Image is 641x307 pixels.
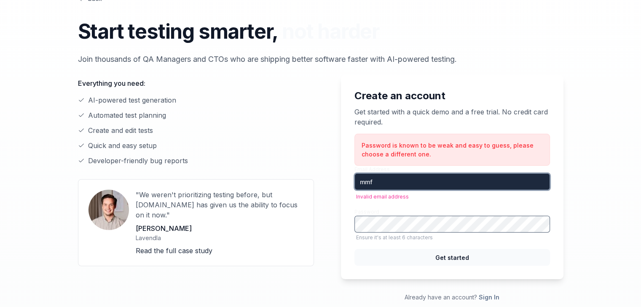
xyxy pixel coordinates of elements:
[78,16,563,47] h1: Start testing smarter,
[136,233,303,242] p: Lavendla
[78,156,314,166] li: Developer-friendly bug reports
[282,19,379,44] span: not harder
[136,190,303,220] p: "We weren't prioritizing testing before, but [DOMAIN_NAME] has given us the ability to focus on i...
[89,190,129,230] img: User avatar
[78,110,314,120] li: Automated test planning
[354,88,550,103] h2: Create an account
[479,294,499,301] a: Sign In
[78,125,314,135] li: Create and edit tests
[356,193,409,201] span: Invalid email address
[78,140,314,151] li: Quick and easy setup
[78,78,314,88] p: Everything you need:
[78,95,314,105] li: AI-powered test generation
[354,166,550,190] label: Email Address
[354,234,550,241] span: Ensure it's at least 6 characters
[354,208,550,241] label: Password
[341,293,563,302] p: Already have an account?
[354,216,550,233] input: PasswordEnsure it's at least 6 characters
[354,107,550,127] p: Get started with a quick demo and a free trial. No credit card required.
[136,223,303,233] p: [PERSON_NAME]
[78,53,563,65] p: Join thousands of QA Managers and CTOs who are shipping better software faster with AI-powered te...
[136,246,212,255] a: Read the full case study
[362,141,543,159] p: Password is known to be weak and easy to guess, please choose a different one.
[354,173,550,190] input: Email Address
[354,249,550,266] button: Get started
